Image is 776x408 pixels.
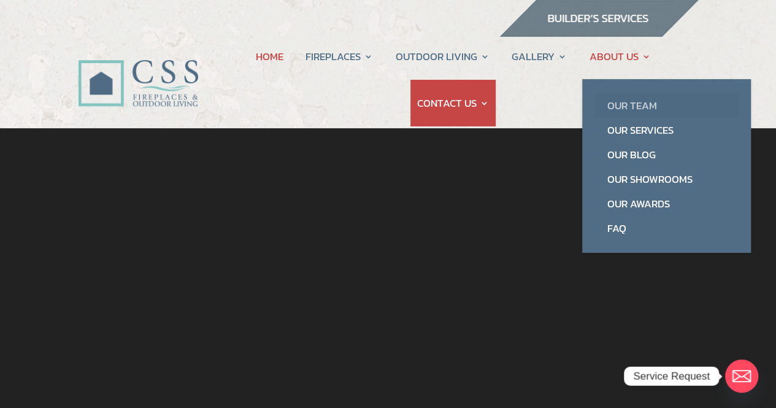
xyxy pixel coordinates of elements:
a: HOME [256,33,283,80]
a: Our Blog [594,142,739,167]
a: builder services construction supply [499,25,699,41]
a: Our Awards [594,191,739,216]
a: GALLERY [512,33,567,80]
a: Our Services [594,118,739,142]
a: FIREPLACES [305,33,373,80]
a: Our Showrooms [594,167,739,191]
a: OUTDOOR LIVING [396,33,490,80]
a: Our Team [594,93,739,118]
a: FAQ [594,216,739,241]
a: Email [725,360,758,393]
img: CSS Fireplaces & Outdoor Living (Formerly Construction Solutions & Supply)- Jacksonville Ormond B... [78,27,199,113]
a: CONTACT US [417,80,489,126]
a: ABOUT US [589,33,650,80]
